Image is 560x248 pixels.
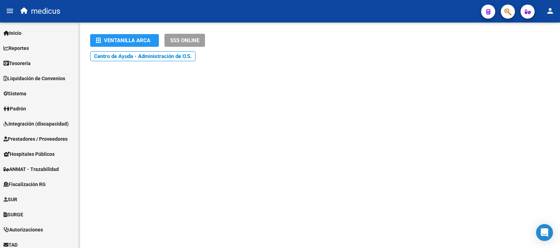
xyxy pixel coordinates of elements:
[4,150,55,158] span: Hospitales Públicos
[546,7,554,15] mat-icon: person
[4,165,59,173] span: ANMAT - Trazabilidad
[4,75,65,82] span: Liquidación de Convenios
[536,224,553,241] div: Open Intercom Messenger
[4,180,46,188] span: Fiscalización RG
[4,29,21,37] span: Inicio
[6,7,14,15] mat-icon: menu
[31,4,60,19] span: medicus
[90,34,159,47] button: Ventanilla ARCA
[4,59,31,67] span: Tesorería
[4,196,17,203] span: SUR
[96,34,153,47] div: Ventanilla ARCA
[170,37,199,44] span: SSS ONLINE
[90,51,195,61] a: Centro de Ayuda - Administración de O.S.
[4,105,26,113] span: Padrón
[4,44,29,52] span: Reportes
[4,226,43,234] span: Autorizaciones
[4,120,69,128] span: Integración (discapacidad)
[4,135,68,143] span: Prestadores / Proveedores
[164,34,205,47] button: SSS ONLINE
[4,211,23,218] span: SURGE
[4,90,26,97] span: Sistema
